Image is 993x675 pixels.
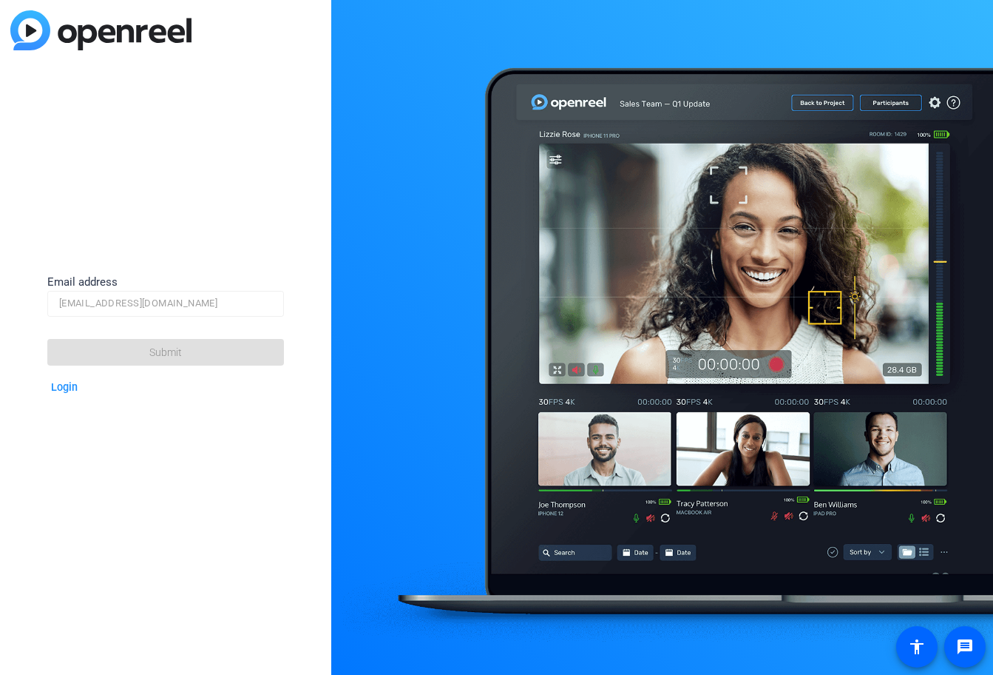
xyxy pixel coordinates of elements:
[59,295,272,312] input: Email address
[51,381,78,394] a: Login
[10,10,192,50] img: blue-gradient.svg
[956,638,974,656] mat-icon: message
[47,275,118,289] span: Email address
[908,638,926,656] mat-icon: accessibility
